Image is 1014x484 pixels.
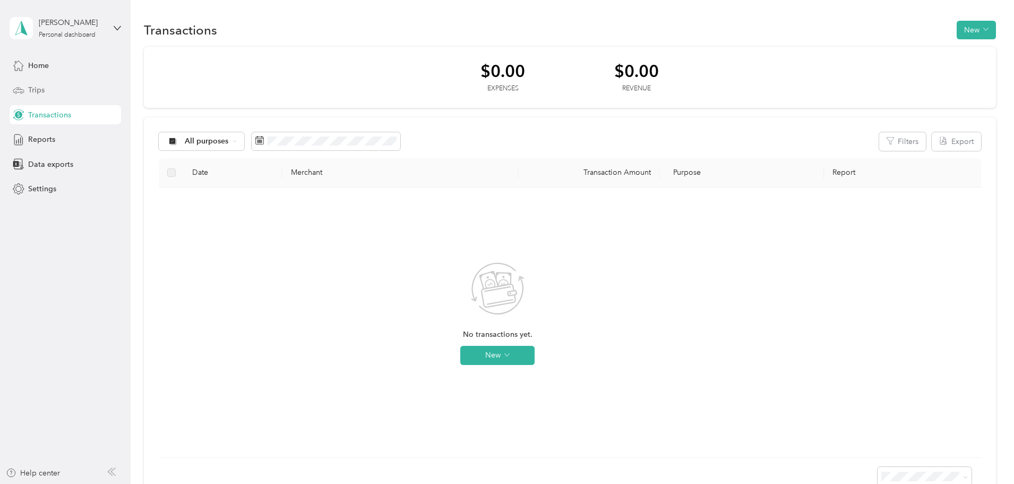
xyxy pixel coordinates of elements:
[824,158,981,188] th: Report
[6,468,60,479] button: Help center
[185,138,229,145] span: All purposes
[39,17,105,28] div: [PERSON_NAME]
[879,132,926,151] button: Filters
[957,21,996,39] button: New
[668,168,701,177] span: Purpose
[28,159,73,170] span: Data exports
[28,60,49,71] span: Home
[932,132,981,151] button: Export
[28,183,56,194] span: Settings
[144,24,217,36] h1: Transactions
[480,62,525,80] div: $0.00
[614,62,659,80] div: $0.00
[282,158,518,188] th: Merchant
[28,84,45,96] span: Trips
[28,134,55,145] span: Reports
[955,424,1014,484] iframe: Everlance-gr Chat Button Frame
[39,32,96,38] div: Personal dashboard
[184,158,282,188] th: Date
[28,109,71,121] span: Transactions
[614,84,659,94] div: Revenue
[518,158,659,188] th: Transaction Amount
[460,346,535,365] button: New
[463,329,532,341] span: No transactions yet.
[480,84,525,94] div: Expenses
